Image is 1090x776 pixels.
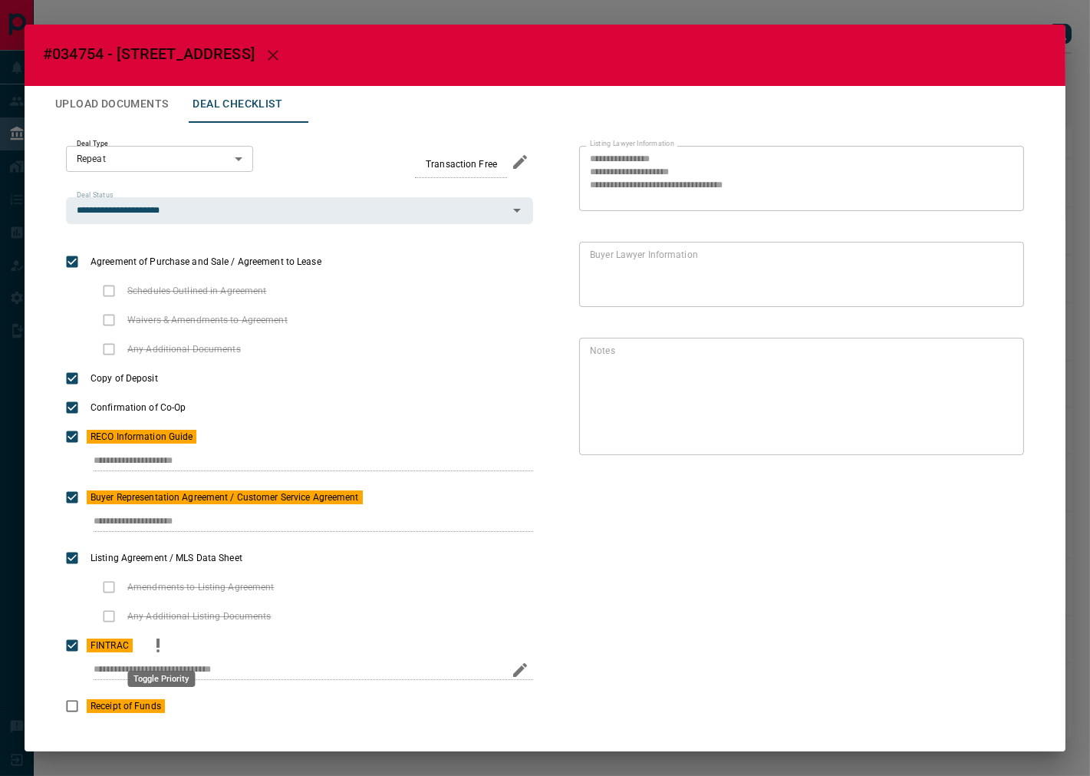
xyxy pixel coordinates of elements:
span: Agreement of Purchase and Sale / Agreement to Lease [87,255,325,269]
span: Buyer Representation Agreement / Customer Service Agreement [87,490,363,504]
label: Listing Lawyer Information [590,139,674,149]
span: Schedules Outlined in Agreement [123,284,271,298]
button: Deal Checklist [180,86,295,123]
button: edit [507,657,533,683]
button: Open [506,200,528,221]
span: Confirmation of Co-Op [87,401,189,414]
button: priority [145,631,171,660]
span: Any Additional Listing Documents [123,609,275,623]
div: Toggle Priority [127,671,195,687]
textarea: text field [590,344,1007,448]
textarea: text field [590,248,1007,300]
span: Receipt of Funds [87,699,165,713]
button: edit [507,149,533,175]
span: RECO Information Guide [87,430,196,444]
input: checklist input [94,451,501,471]
input: checklist input [94,512,501,532]
textarea: text field [590,153,1001,205]
span: Copy of Deposit [87,371,162,385]
span: Waivers & Amendments to Agreement [123,313,291,327]
span: FINTRAC [87,639,133,652]
span: #034754 - [STREET_ADDRESS] [43,45,255,63]
label: Deal Type [77,139,108,149]
span: Amendments to Listing Agreement [123,580,278,594]
span: Listing Agreement / MLS Data Sheet [87,551,246,565]
input: checklist input [94,660,501,680]
span: Any Additional Documents [123,342,245,356]
div: Repeat [66,146,253,172]
button: Upload Documents [43,86,180,123]
label: Deal Status [77,190,113,200]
